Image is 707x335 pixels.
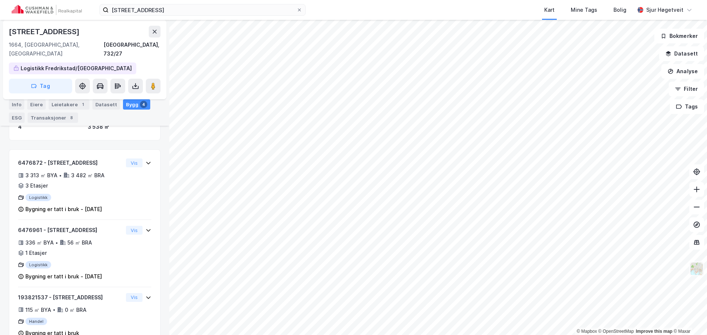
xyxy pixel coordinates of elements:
[126,158,143,167] button: Vis
[25,238,54,247] div: 336 ㎡ BYA
[55,240,58,246] div: •
[126,226,143,235] button: Vis
[12,5,82,15] img: cushman-wakefield-realkapital-logo.202ea83816669bd177139c58696a8fa1.svg
[25,205,102,214] div: Bygning er tatt i bruk - [DATE]
[92,99,120,110] div: Datasett
[123,99,150,110] div: Bygg
[53,307,56,313] div: •
[71,171,105,180] div: 3 482 ㎡ BRA
[27,99,46,110] div: Eiere
[140,101,147,108] div: 4
[613,6,626,14] div: Bolig
[669,82,704,96] button: Filter
[25,272,102,281] div: Bygning er tatt i bruk - [DATE]
[544,6,555,14] div: Kart
[25,181,48,190] div: 3 Etasjer
[9,79,72,93] button: Tag
[18,158,123,167] div: 6476872 - [STREET_ADDRESS]
[670,99,704,114] button: Tags
[571,6,597,14] div: Mine Tags
[18,122,82,131] div: 4
[661,64,704,79] button: Analyse
[670,300,707,335] iframe: Chat Widget
[9,99,24,110] div: Info
[67,238,92,247] div: 56 ㎡ BRA
[65,306,87,314] div: 0 ㎡ BRA
[690,262,704,276] img: Z
[577,329,597,334] a: Mapbox
[109,4,296,15] input: Søk på adresse, matrikkel, gårdeiere, leietakere eller personer
[49,99,89,110] div: Leietakere
[659,46,704,61] button: Datasett
[670,300,707,335] div: Kontrollprogram for chat
[68,114,75,121] div: 8
[79,101,87,108] div: 1
[25,249,47,257] div: 1 Etasjer
[103,40,161,58] div: [GEOGRAPHIC_DATA], 732/27
[9,40,103,58] div: 1664, [GEOGRAPHIC_DATA], [GEOGRAPHIC_DATA]
[28,113,78,123] div: Transaksjoner
[9,26,81,38] div: [STREET_ADDRESS]
[598,329,634,334] a: OpenStreetMap
[59,172,62,178] div: •
[25,306,51,314] div: 115 ㎡ BYA
[654,29,704,43] button: Bokmerker
[25,171,57,180] div: 3 313 ㎡ BYA
[636,329,672,334] a: Improve this map
[9,113,25,123] div: ESG
[21,64,132,73] div: Logistikk Fredrikstad/[GEOGRAPHIC_DATA]
[18,293,123,302] div: 193821537 - [STREET_ADDRESS]
[88,122,151,131] div: 3 538 ㎡
[646,6,683,14] div: Sjur Høgetveit
[18,226,123,235] div: 6476961 - [STREET_ADDRESS]
[126,293,143,302] button: Vis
